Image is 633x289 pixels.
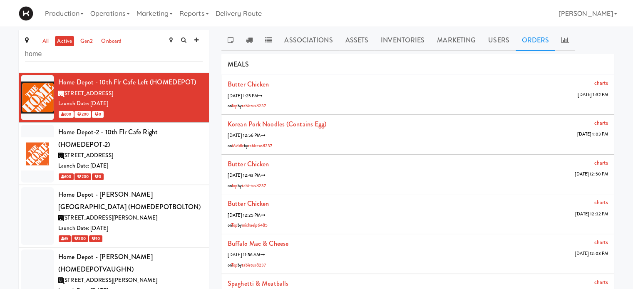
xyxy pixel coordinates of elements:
a: charts [594,159,608,167]
span: [DATE] 11:56 AM [228,252,265,258]
span: on by [228,143,272,149]
a: tabletus8237 [248,143,272,149]
span: 10 [89,235,102,242]
span: [DATE] 12:50 PM [575,170,608,178]
a: Top [231,103,237,109]
a: active [55,36,74,47]
a: Butter Chicken [228,199,269,208]
span: 200 [74,173,91,180]
span: [DATE] 1:25 PM [228,93,263,99]
a: tabletus8237 [242,183,266,189]
span: MEALS [228,59,249,69]
a: Users [482,30,516,51]
span: 600 [59,111,74,118]
span: 600 [59,173,74,180]
span: [DATE] 12:03 PM [575,249,608,258]
span: 200 [72,235,88,242]
div: Launch Date: [DATE] [58,223,203,234]
span: on by [228,262,266,268]
span: 0 [92,173,104,180]
input: Search site [25,47,203,62]
a: charts [594,238,608,246]
a: charts [594,198,608,206]
span: 0 [92,111,104,118]
a: michaelp6485 [242,222,268,228]
a: Associations [278,30,339,51]
span: [DATE] 12:56 PM [228,132,266,138]
div: Launch Date: [DATE] [58,99,203,109]
span: 200 [74,111,91,118]
div: Home Depot - [PERSON_NAME] (HOMEDEPOTVAUGHN) [58,251,203,275]
a: tabletus8237 [242,262,266,268]
a: Top [231,262,237,268]
li: Home Depot-2 - 10th Flr Cafe Right (HOMEDEPOT-2)[STREET_ADDRESS]Launch Date: [DATE] 600 200 0 [19,123,209,185]
span: [DATE] 12:43 PM [228,172,266,178]
a: Top [231,183,237,189]
a: Butter Chicken [228,159,269,169]
div: Home Depot-2 - 10th Flr Cafe Right (HOMEDEPOT-2) [58,126,203,151]
a: Middle [232,143,244,149]
a: Spaghetti & Meatballs [228,279,288,288]
li: Home Depot - 10th Flr Cafe Left (HOMEDEPOT)[STREET_ADDRESS]Launch Date: [DATE] 600 200 0 [19,73,209,123]
a: Butter Chicken [228,79,269,89]
a: Top [231,222,237,228]
a: Korean Pork Noodles (Contains Egg) [228,119,326,129]
span: [DATE] 12:25 PM [228,212,266,218]
a: Marketing [431,30,482,51]
span: [DATE] 1:03 PM [577,130,608,138]
li: Home Depot - [PERSON_NAME][GEOGRAPHIC_DATA] (HOMEDEPOTBOLTON)[STREET_ADDRESS][PERSON_NAME]Launch ... [19,185,209,247]
span: [DATE] 1:32 PM [578,91,608,99]
a: charts [594,119,608,127]
span: 65 [59,235,71,242]
a: all [40,36,51,47]
a: Orders [516,30,556,51]
span: [STREET_ADDRESS][PERSON_NAME] [63,214,157,222]
span: [STREET_ADDRESS] [63,151,113,159]
span: on by [228,183,266,189]
span: on by [228,222,268,228]
img: Micromart [19,6,33,21]
div: Launch Date: [DATE] [58,161,203,171]
span: [DATE] 12:32 PM [575,210,608,218]
a: onboard [99,36,124,47]
a: gen2 [78,36,95,47]
div: Home Depot - [PERSON_NAME][GEOGRAPHIC_DATA] (HOMEDEPOTBOLTON) [58,188,203,213]
a: charts [594,79,608,87]
div: Home Depot - 10th Flr Cafe Left (HOMEDEPOT) [58,76,203,89]
span: [STREET_ADDRESS] [63,89,113,97]
a: charts [594,278,608,286]
span: on by [228,103,266,109]
a: Buffalo Mac & Cheese [228,239,288,248]
a: Inventories [375,30,431,51]
a: Assets [339,30,375,51]
a: tabletus8237 [242,103,266,109]
span: [STREET_ADDRESS][PERSON_NAME] [63,276,157,284]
